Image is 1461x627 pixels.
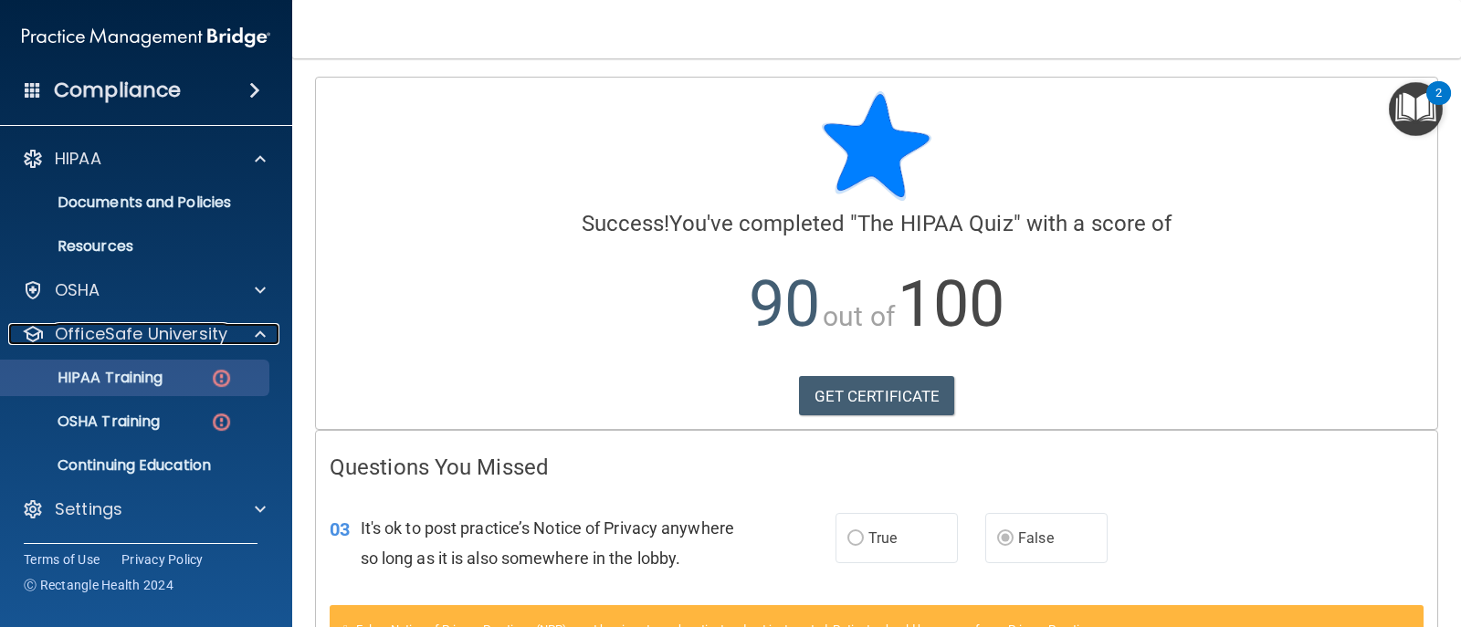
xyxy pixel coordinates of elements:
[823,300,895,332] span: out of
[868,529,897,547] span: True
[361,518,734,568] span: It's ok to post practice’s Notice of Privacy anywhere so long as it is also somewhere in the lobby.
[330,212,1424,235] h4: You've completed " " with a score of
[22,148,266,170] a: HIPAA
[12,369,163,387] p: HIPAA Training
[582,211,670,236] span: Success!
[22,279,266,301] a: OSHA
[12,193,261,212] p: Documents and Policies
[799,376,955,416] a: GET CERTIFICATE
[55,323,227,345] p: OfficeSafe University
[857,211,1013,236] span: The HIPAA Quiz
[22,498,266,520] a: Settings
[210,367,233,390] img: danger-circle.6113f641.png
[12,456,261,475] p: Continuing Education
[54,78,181,103] h4: Compliance
[997,532,1014,546] input: False
[12,237,261,256] p: Resources
[55,279,100,301] p: OSHA
[1435,93,1442,117] div: 2
[22,19,270,56] img: PMB logo
[12,413,160,431] p: OSHA Training
[847,532,864,546] input: True
[330,455,1424,479] h4: Questions You Missed
[1389,82,1443,136] button: Open Resource Center, 2 new notifications
[330,518,350,540] span: 03
[1018,529,1054,547] span: False
[898,266,1004,341] span: 100
[210,411,233,434] img: danger-circle.6113f641.png
[121,550,204,569] a: Privacy Policy
[24,550,100,569] a: Terms of Use
[24,576,173,594] span: Ⓒ Rectangle Health 2024
[749,266,820,341] span: 90
[822,91,931,201] img: blue-star-rounded.9d042014.png
[55,498,122,520] p: Settings
[55,148,101,170] p: HIPAA
[22,323,266,345] a: OfficeSafe University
